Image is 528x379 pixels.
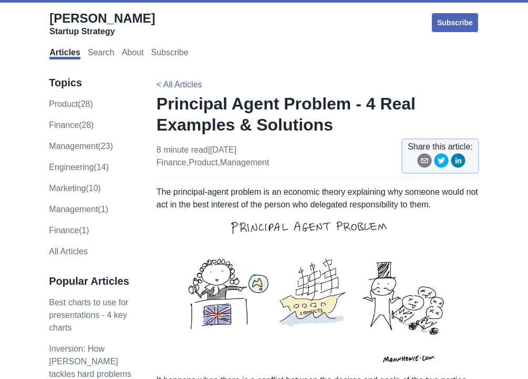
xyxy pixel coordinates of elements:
a: Subscribe [151,48,188,59]
a: product [189,158,218,167]
a: Subscribe [431,12,479,33]
a: Management(1) [49,205,108,214]
a: Search [88,48,115,59]
a: Articles [49,48,80,59]
div: Startup Strategy [49,26,155,37]
img: principal-agent-problem [177,211,459,374]
button: twitter [434,153,449,172]
a: finance(28) [49,121,94,129]
a: < All Articles [157,80,202,89]
a: engineering(14) [49,163,109,172]
a: management(23) [49,142,113,151]
p: 8 minute read | [DATE] , , [157,144,269,169]
span: Share this article: [408,141,473,153]
button: linkedin [451,153,465,172]
h3: Topics [49,76,134,89]
span: [PERSON_NAME] [49,11,155,25]
button: email [417,153,432,172]
a: marketing(10) [49,184,101,193]
a: Finance(1) [49,226,89,235]
a: management [220,158,269,167]
a: Best charts to use for presentations - 4 key charts [49,298,128,332]
a: [PERSON_NAME]Startup Strategy [49,11,155,37]
a: Inversion: How [PERSON_NAME] tackles hard problems [49,344,131,378]
h3: Popular Articles [49,275,134,288]
a: All Articles [49,247,88,256]
h1: Principal Agent Problem - 4 Real Examples & Solutions [157,93,479,135]
a: product(28) [49,99,93,108]
a: About [122,48,144,59]
a: finance [157,158,187,167]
